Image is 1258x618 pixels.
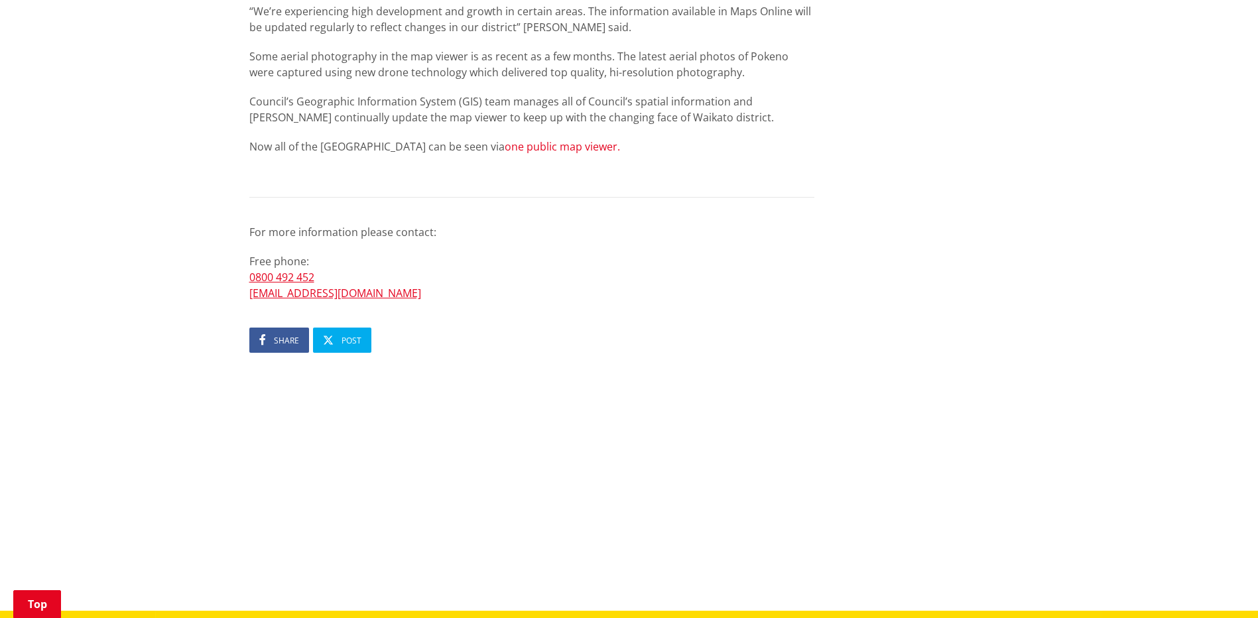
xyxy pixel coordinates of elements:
iframe: fb:comments Facebook Social Plugin [249,379,814,518]
p: Some aerial photography in the map viewer is as recent as a few months. The latest aerial photos ... [249,48,814,80]
span: Share [274,335,299,346]
p: “We’re experiencing high development and growth in certain areas. The information available in Ma... [249,3,814,35]
a: Post [313,328,371,353]
p: Free phone: [249,253,814,301]
p: Council’s Geographic Information System (GIS) team manages all of Council’s spatial information a... [249,93,814,125]
a: Share [249,328,309,353]
p: Now all of the [GEOGRAPHIC_DATA] can be seen via [249,139,814,170]
p: For more information please contact: [249,224,814,240]
span: Post [342,335,361,346]
a: Top [13,590,61,618]
a: [EMAIL_ADDRESS][DOMAIN_NAME] [249,286,421,300]
a: 0800 492 452 [249,270,314,284]
iframe: Messenger Launcher [1197,562,1245,610]
a: one public map viewer. [505,139,620,154]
